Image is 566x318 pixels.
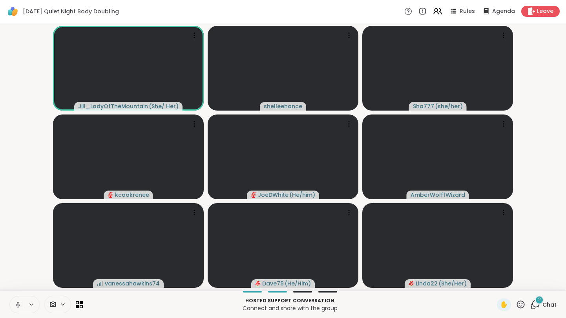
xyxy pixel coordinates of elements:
span: 2 [538,296,541,303]
span: ✋ [500,300,508,309]
span: shelleehance [264,102,302,110]
span: vanessahawkins74 [105,280,160,287]
span: audio-muted [251,192,256,198]
span: audio-muted [255,281,261,286]
span: AmberWolffWizard [411,191,465,199]
span: Agenda [492,7,515,15]
span: audio-muted [108,192,113,198]
span: Jill_LadyOfTheMountain [78,102,148,110]
span: [DATE] Quiet Night Body Doubling [23,7,119,15]
span: JoeDWhite [258,191,288,199]
span: kcookrenee [115,191,149,199]
span: ( She/Her ) [438,280,467,287]
span: Chat [542,301,557,309]
span: ( she/her ) [435,102,463,110]
img: ShareWell Logomark [6,5,20,18]
span: ( He/him ) [289,191,315,199]
span: Sha777 [413,102,434,110]
span: Leave [537,7,553,15]
span: ( She/ Her ) [149,102,179,110]
p: Connect and share with the group [88,304,492,312]
p: Hosted support conversation [88,297,492,304]
span: Linda22 [416,280,438,287]
span: Dave76 [262,280,284,287]
span: ( He/Him ) [285,280,311,287]
span: Rules [460,7,475,15]
span: audio-muted [409,281,414,286]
